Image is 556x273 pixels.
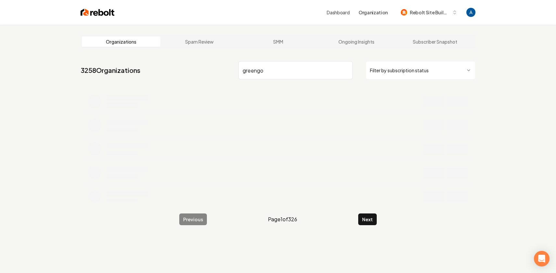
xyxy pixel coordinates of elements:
a: Organizations [82,36,160,47]
button: Organization [355,7,392,18]
img: Rebolt Logo [81,8,115,17]
span: Rebolt Site Builder [410,9,449,16]
a: Subscriber Snapshot [396,36,474,47]
a: Spam Review [160,36,239,47]
button: Next [358,213,377,225]
span: Page 1 of 326 [268,215,297,223]
img: Rebolt Site Builder [401,9,407,16]
input: Search by name or ID [238,61,353,79]
img: Andrew Magana [466,8,475,17]
a: 3258Organizations [81,66,140,75]
a: Dashboard [327,9,349,16]
a: SMM [239,36,317,47]
button: Open user button [466,8,475,17]
div: Open Intercom Messenger [534,251,550,266]
a: Ongoing Insights [317,36,396,47]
